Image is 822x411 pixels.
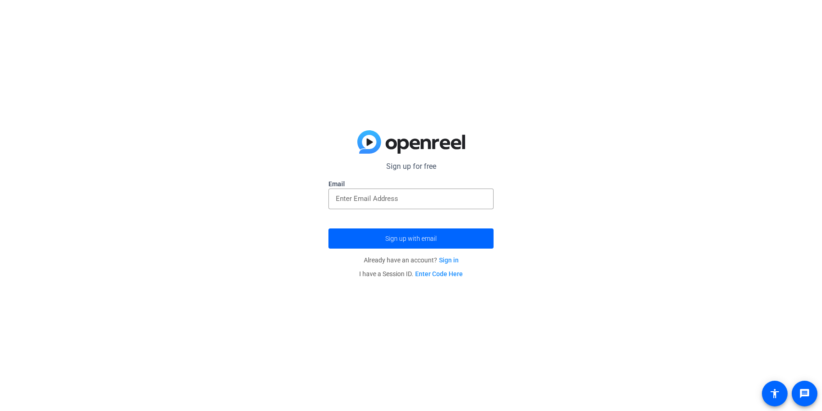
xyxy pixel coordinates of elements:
input: Enter Email Address [336,193,486,204]
a: Sign in [439,256,459,264]
span: I have a Session ID. [359,270,463,278]
span: Already have an account? [364,256,459,264]
img: blue-gradient.svg [357,130,465,154]
a: Enter Code Here [415,270,463,278]
mat-icon: message [799,388,810,399]
mat-icon: accessibility [769,388,780,399]
label: Email [328,179,494,189]
button: Sign up with email [328,228,494,249]
p: Sign up for free [328,161,494,172]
